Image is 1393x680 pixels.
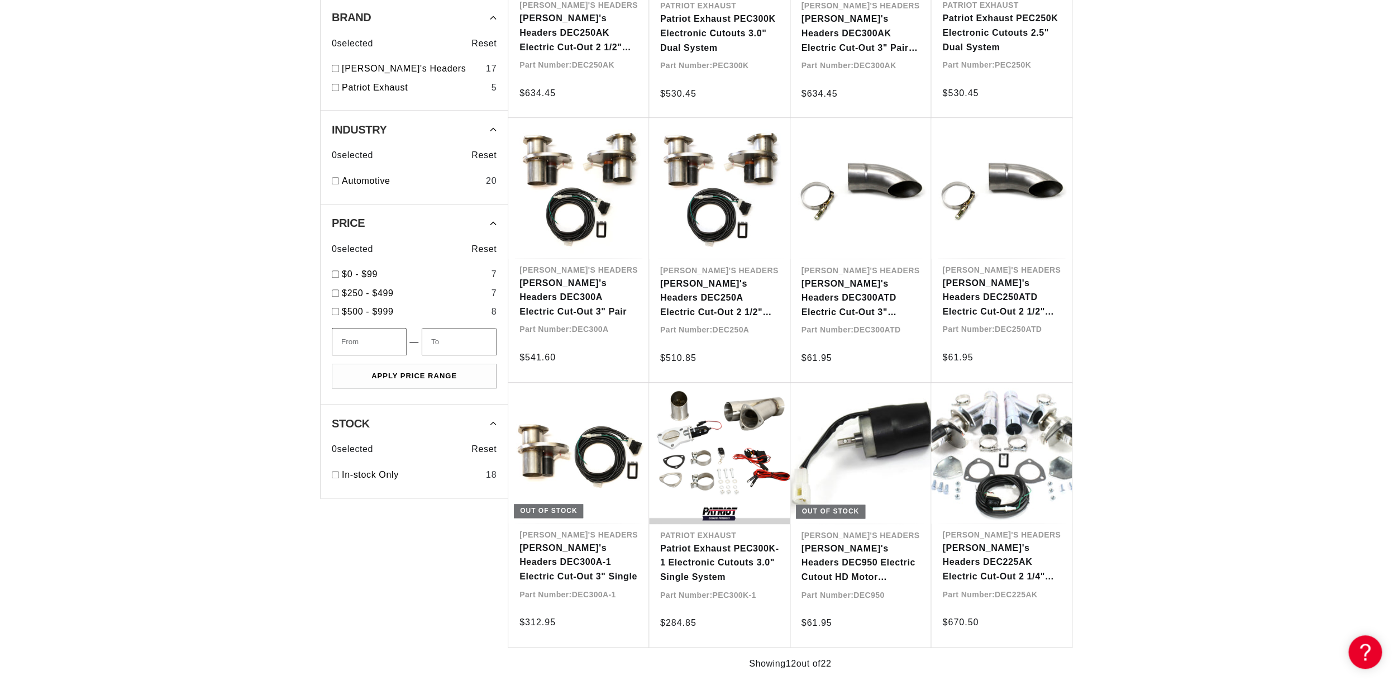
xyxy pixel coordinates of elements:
[519,11,638,54] a: [PERSON_NAME]'s Headers DEC250AK Electric Cut-Out 2 1/2" Pair with Hook-Up Kit
[342,80,486,95] a: Patriot Exhaust
[332,36,373,51] span: 0 selected
[332,328,407,355] input: From
[332,442,373,456] span: 0 selected
[942,541,1061,584] a: [PERSON_NAME]'s Headers DEC225AK Electric Cut-Out 2 1/4" Pair with Hook-Up Kit
[491,286,497,301] div: 7
[942,276,1061,319] a: [PERSON_NAME]'s Headers DEC250ATD Electric Cut-Out 2 1/2" Stainless Steel Turn Down Each
[422,328,497,355] input: To
[471,36,497,51] span: Reset
[802,541,920,584] a: [PERSON_NAME]'s Headers DEC950 Electric Cutout HD Motor Replacement
[342,468,481,482] a: In-stock Only
[486,61,497,76] div: 17
[342,288,393,298] span: $250 - $499
[486,468,497,482] div: 18
[342,307,393,316] span: $500 - $999
[660,541,779,584] a: Patriot Exhaust PEC300K-1 Electronic Cutouts 3.0" Single System
[802,277,920,320] a: [PERSON_NAME]'s Headers DEC300ATD Electric Cut-Out 3" Stainless Steel Turn Down Each
[660,277,779,320] a: [PERSON_NAME]'s Headers DEC250A Electric Cut-Out 2 1/2" Pair
[332,148,373,163] span: 0 selected
[942,11,1061,54] a: Patriot Exhaust PEC250K Electronic Cutouts 2.5" Dual System
[332,242,373,256] span: 0 selected
[491,80,497,95] div: 5
[332,217,365,229] span: Price
[342,61,481,76] a: [PERSON_NAME]'s Headers
[409,335,419,349] span: —
[486,174,497,188] div: 20
[332,124,387,135] span: Industry
[491,305,497,319] div: 8
[471,442,497,456] span: Reset
[660,12,779,55] a: Patriot Exhaust PEC300K Electronic Cutouts 3.0" Dual System
[519,276,638,319] a: [PERSON_NAME]'s Headers DEC300A Electric Cut-Out 3" Pair
[332,418,370,429] span: Stock
[749,657,831,671] span: Showing 12 out of 22
[519,541,638,584] a: [PERSON_NAME]'s Headers DEC300A-1 Electric Cut-Out 3" Single
[491,267,497,282] div: 7
[342,269,378,279] span: $0 - $99
[332,364,497,389] button: Apply Price Range
[332,12,371,23] span: Brand
[342,174,481,188] a: Automotive
[471,148,497,163] span: Reset
[471,242,497,256] span: Reset
[802,12,920,55] a: [PERSON_NAME]'s Headers DEC300AK Electric Cut-Out 3" Pair with Hook-Up Kit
